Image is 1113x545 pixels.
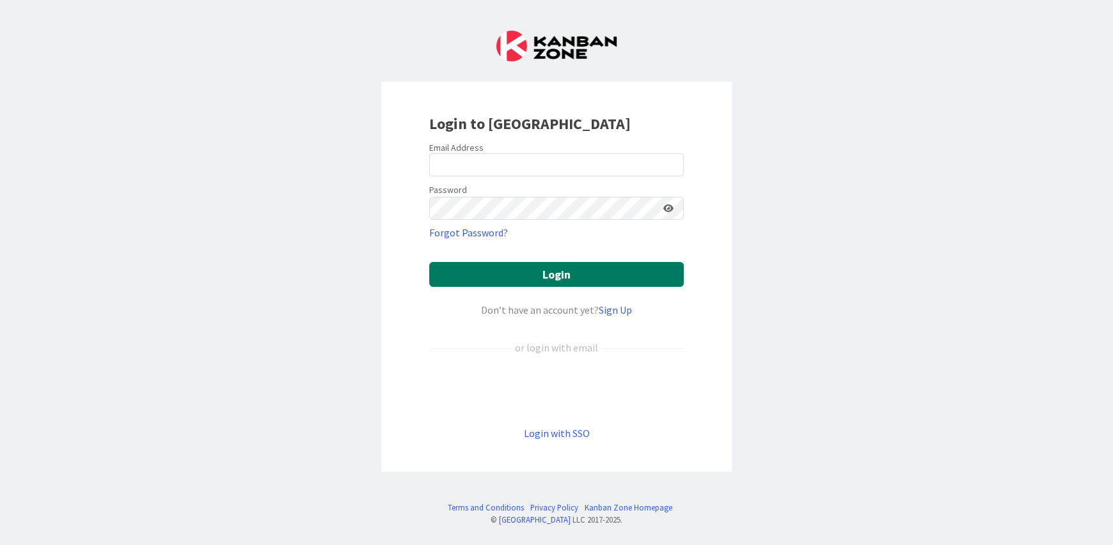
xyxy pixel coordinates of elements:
a: Sign Up [599,303,632,316]
button: Login [429,262,684,287]
a: Terms and Conditions [448,502,524,514]
iframe: Sign in with Google Button [423,376,690,404]
div: © LLC 2017- 2025 . [441,514,672,526]
a: [GEOGRAPHIC_DATA] [499,514,571,525]
img: Kanban Zone [496,31,617,61]
a: Forgot Password? [429,225,508,240]
div: Don’t have an account yet? [429,302,684,318]
a: Login with SSO [524,427,590,440]
a: Kanban Zone Homepage [585,502,672,514]
label: Email Address [429,142,484,153]
label: Password [429,183,467,197]
div: or login with email [512,340,601,355]
a: Privacy Policy [530,502,578,514]
b: Login to [GEOGRAPHIC_DATA] [429,114,631,134]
